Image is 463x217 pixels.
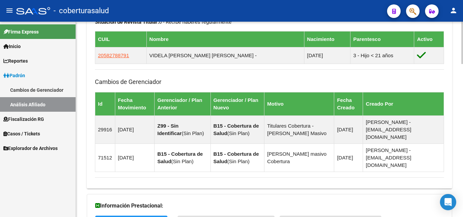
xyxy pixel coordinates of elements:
[115,144,155,172] td: [DATE]
[155,115,210,144] td: ( )
[334,144,363,172] td: [DATE]
[363,144,444,172] td: [PERSON_NAME] - [EMAIL_ADDRESS][DOMAIN_NAME]
[414,31,444,47] th: Activo
[3,72,25,79] span: Padrón
[264,115,334,144] td: Titulares Cobertura - [PERSON_NAME] Masivo
[304,47,350,64] td: [DATE]
[214,151,259,164] strong: B15 - Cobertura de Salud
[173,158,192,164] span: Sin Plan
[95,31,147,47] th: CUIL
[334,115,363,144] td: [DATE]
[3,115,44,123] span: Fiscalización RG
[155,92,210,115] th: Gerenciador / Plan Anterior
[155,144,210,172] td: ( )
[98,52,129,58] span: 20582788791
[363,92,444,115] th: Creado Por
[95,115,115,144] td: 29916
[350,47,414,64] td: 3 - Hijo < 21 años
[264,92,334,115] th: Motivo
[157,151,203,164] strong: B15 - Cobertura de Salud
[350,31,414,47] th: Parentesco
[3,130,40,137] span: Casos / Tickets
[5,6,14,15] mat-icon: menu
[3,57,28,65] span: Reportes
[95,201,444,211] h3: Información Prestacional:
[146,47,304,64] td: VIDELA [PERSON_NAME] [PERSON_NAME] -
[146,31,304,47] th: Nombre
[304,31,350,47] th: Nacimiento
[115,92,155,115] th: Fecha Movimiento
[210,144,264,172] td: ( )
[3,145,58,152] span: Explorador de Archivos
[210,115,264,144] td: ( )
[183,130,202,136] span: Sin Plan
[214,123,259,136] strong: B15 - Cobertura de Salud
[95,77,444,87] h3: Cambios de Gerenciador
[95,92,115,115] th: Id
[3,28,39,36] span: Firma Express
[3,43,21,50] span: Inicio
[210,92,264,115] th: Gerenciador / Plan Nuevo
[95,19,231,25] span: 0 - Recibe haberes regularmente
[115,115,155,144] td: [DATE]
[229,158,248,164] span: Sin Plan
[54,3,109,18] span: - coberturasalud
[334,92,363,115] th: Fecha Creado
[157,123,182,136] strong: Z99 - Sin Identificar
[449,6,458,15] mat-icon: person
[264,144,334,172] td: [PERSON_NAME] masivo Cobertura
[95,144,115,172] td: 71512
[440,194,456,210] div: Open Intercom Messenger
[95,19,159,25] strong: Situacion de Revista Titular:
[229,130,248,136] span: Sin Plan
[363,115,444,144] td: [PERSON_NAME] - [EMAIL_ADDRESS][DOMAIN_NAME]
